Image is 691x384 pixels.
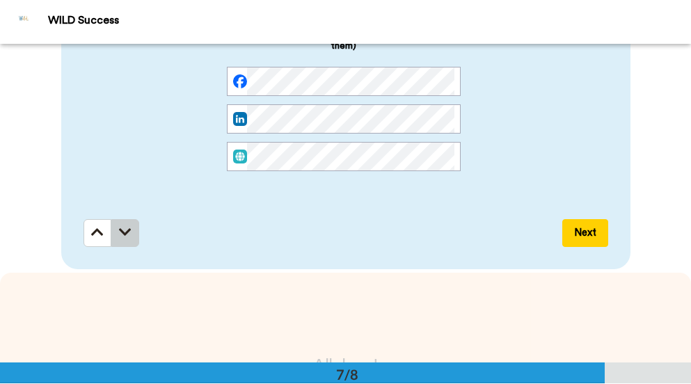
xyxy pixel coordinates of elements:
button: Next [562,219,608,247]
div: 7/8 [314,365,381,384]
img: web.svg [233,150,247,163]
img: Profile Image [8,5,41,38]
span: Please provide your social accounts (if you have them) [227,25,461,67]
img: linked-in.png [233,112,247,126]
div: WILD Success [48,14,690,27]
img: facebook.svg [233,74,247,88]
